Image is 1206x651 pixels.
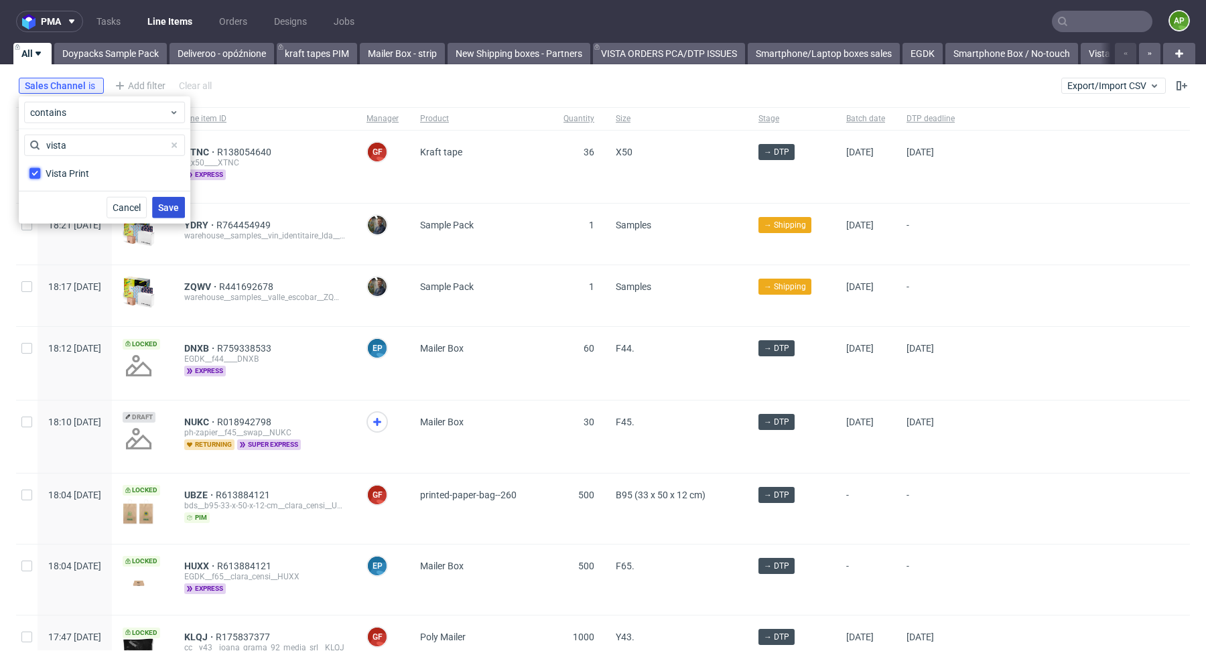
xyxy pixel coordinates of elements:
span: Locked [123,485,160,496]
a: Doypacks Sample Pack [54,43,167,64]
img: logo [22,14,41,29]
a: Tasks [88,11,129,32]
span: 17:47 [DATE] [48,632,101,642]
span: → DTP [764,416,789,428]
span: Line item ID [184,113,345,125]
span: DTP deadline [907,113,955,125]
div: Clear all [176,76,214,95]
span: Kraft tape [420,147,462,157]
div: __x50____XTNC [184,157,345,168]
span: - [907,561,955,599]
span: Quantity [563,113,594,125]
a: KLQJ [184,632,216,642]
span: F65. [616,561,634,571]
a: R613884121 [217,561,274,571]
span: Stage [758,113,825,125]
a: Deliveroo - opóźnione [170,43,274,64]
span: [DATE] [907,632,934,642]
a: Mailer Box - strip [360,43,445,64]
span: contains [30,106,169,119]
span: express [184,583,226,594]
span: → DTP [764,489,789,501]
span: → Shipping [764,281,806,293]
span: R759338533 [217,343,274,354]
figcaption: EP [368,557,387,575]
span: printed-paper-bag--260 [420,490,517,500]
span: Locked [123,556,160,567]
span: R018942798 [217,417,274,427]
span: Size [616,113,737,125]
figcaption: GF [368,486,387,504]
img: Maciej Sobola [368,277,387,296]
img: version_two_editor_design [123,499,155,525]
span: → DTP [764,560,789,572]
span: Export/Import CSV [1067,80,1160,91]
img: sample-icon.16e107be6ad460a3e330.png [123,214,155,246]
a: VISTA ORDERS PCA/DTP ISSUES [593,43,745,64]
span: Mailer Box [420,417,464,427]
span: super express [237,439,301,450]
div: warehouse__samples__valle_escobar__ZQWV [184,292,345,303]
span: Samples [616,220,651,230]
a: R613884121 [216,490,273,500]
span: 1 [589,220,594,230]
span: 500 [578,561,594,571]
div: warehouse__samples__vin_identitaire_lda__YDRY [184,230,345,241]
span: F44. [616,343,634,354]
a: kraft tapes PIM [277,43,357,64]
span: [DATE] [907,417,934,427]
span: returning [184,439,234,450]
span: [DATE] [907,147,934,157]
span: 18:04 [DATE] [48,490,101,500]
span: X50 [616,147,632,157]
div: ph-zapier__f45__swap__NUKC [184,427,345,438]
span: Poly Mailer [420,632,466,642]
span: - [907,490,955,528]
span: Batch date [846,113,885,125]
button: Save [152,197,185,218]
span: 36 [584,147,594,157]
img: Maciej Sobola [368,216,387,234]
span: HUXX [184,561,217,571]
span: [DATE] [846,147,874,157]
div: bds__b95-33-x-50-x-12-cm__clara_censi__UBZE [184,500,345,511]
a: DNXB [184,343,217,354]
span: R175837377 [216,632,273,642]
span: Mailer Box [420,343,464,354]
a: YDRY [184,220,216,230]
a: EGDK [902,43,943,64]
figcaption: EP [368,339,387,358]
a: Orders [211,11,255,32]
input: Search for a value(s) [24,135,185,156]
span: express [184,169,226,180]
span: R764454949 [216,220,273,230]
a: Smartphone Box / No-touch [945,43,1078,64]
span: - [907,281,955,310]
a: R441692678 [219,281,276,292]
a: Designs [266,11,315,32]
span: Save [158,203,179,212]
div: Vista Print [46,167,89,180]
span: Cancel [113,203,141,212]
span: [DATE] [846,281,874,292]
span: NUKC [184,417,217,427]
span: 18:21 [DATE] [48,220,101,230]
span: B95 (33 x 50 x 12 cm) [616,490,706,500]
span: pim [184,512,210,523]
span: 60 [584,343,594,354]
button: Export/Import CSV [1061,78,1166,94]
div: EGDK__f44____DNXB [184,354,345,364]
a: Line Items [139,11,200,32]
span: Y43. [616,632,634,642]
span: 18:10 [DATE] [48,417,101,427]
img: version_two_editor_design [123,574,155,592]
a: All [13,43,52,64]
figcaption: AP [1170,11,1189,30]
a: R138054640 [217,147,274,157]
a: UBZE [184,490,216,500]
span: is [88,80,98,91]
